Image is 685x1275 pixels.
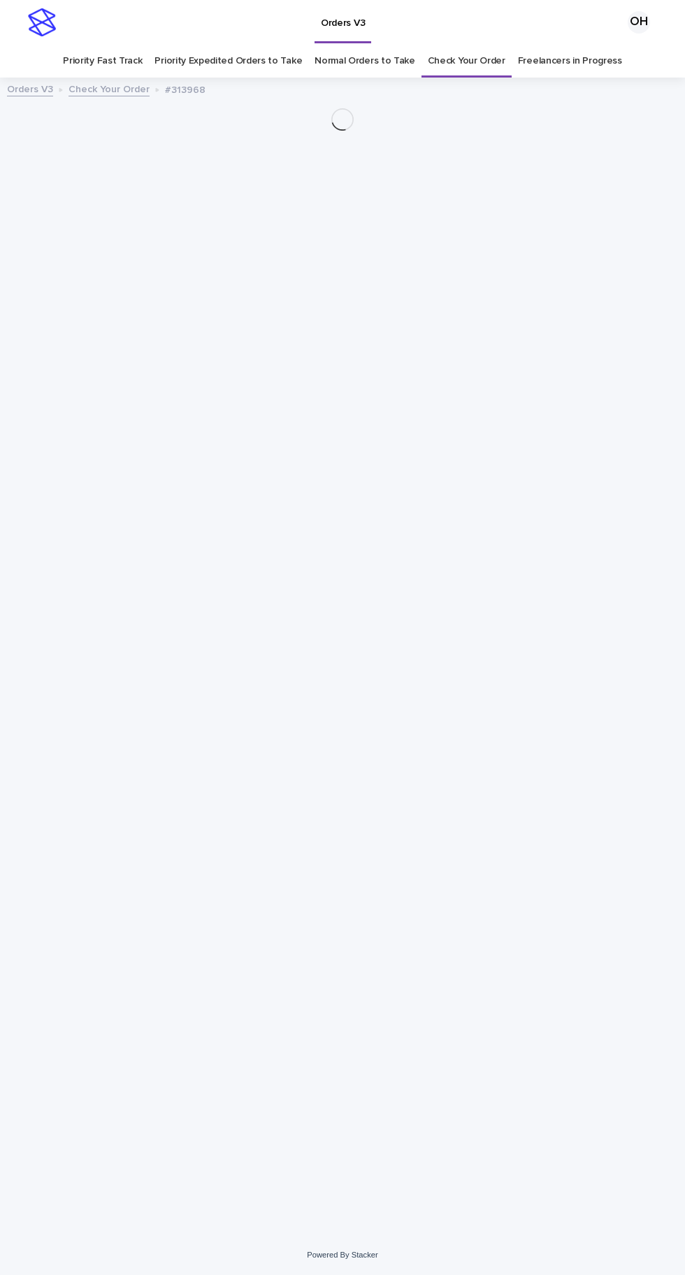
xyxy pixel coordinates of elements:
[165,81,206,96] p: #313968
[518,45,622,78] a: Freelancers in Progress
[63,45,142,78] a: Priority Fast Track
[315,45,415,78] a: Normal Orders to Take
[7,80,53,96] a: Orders V3
[628,11,650,34] div: OH
[428,45,505,78] a: Check Your Order
[28,8,56,36] img: stacker-logo-s-only.png
[307,1251,377,1259] a: Powered By Stacker
[154,45,302,78] a: Priority Expedited Orders to Take
[68,80,150,96] a: Check Your Order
